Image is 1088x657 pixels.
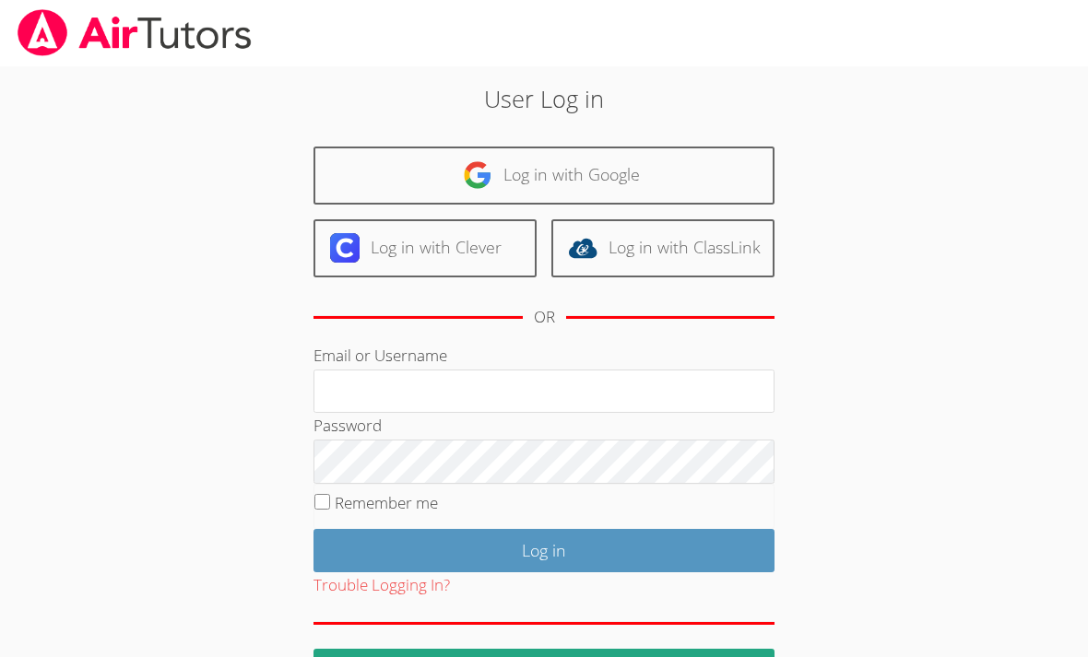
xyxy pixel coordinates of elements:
img: google-logo-50288ca7cdecda66e5e0955fdab243c47b7ad437acaf1139b6f446037453330a.svg [463,160,492,190]
img: clever-logo-6eab21bc6e7a338710f1a6ff85c0baf02591cd810cc4098c63d3a4b26e2feb20.svg [330,233,360,263]
a: Log in with Clever [313,219,537,277]
img: classlink-logo-d6bb404cc1216ec64c9a2012d9dc4662098be43eaf13dc465df04b49fa7ab582.svg [568,233,597,263]
img: airtutors_banner-c4298cdbf04f3fff15de1276eac7730deb9818008684d7c2e4769d2f7ddbe033.png [16,9,254,56]
input: Log in [313,529,775,572]
a: Log in with Google [313,147,775,205]
label: Remember me [335,492,438,513]
a: Log in with ClassLink [551,219,775,277]
div: OR [534,304,555,331]
button: Trouble Logging In? [313,572,450,599]
label: Password [313,415,382,436]
h2: User Log in [250,81,837,116]
label: Email or Username [313,345,447,366]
